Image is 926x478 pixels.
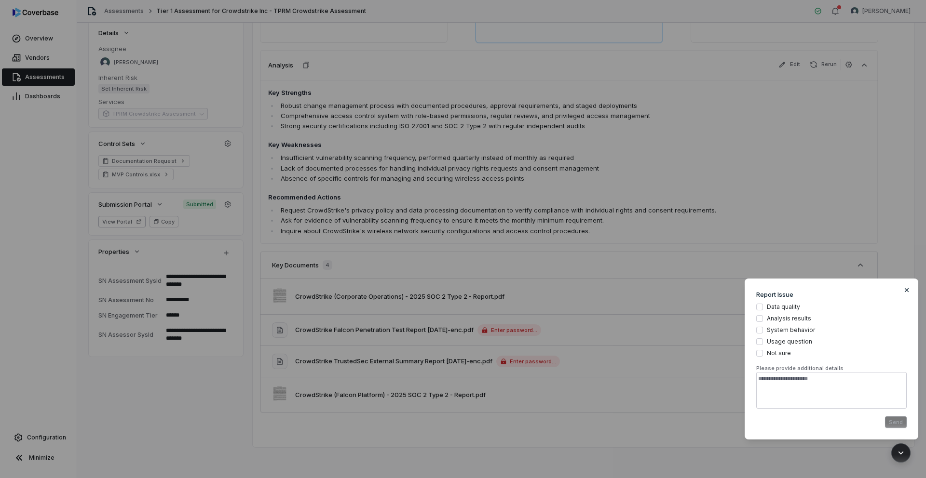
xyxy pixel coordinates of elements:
[756,304,763,310] button: Data quality
[767,303,800,311] span: Data quality
[756,350,763,357] button: Not sure
[767,315,811,322] span: Analysis results
[767,326,815,334] span: System behavior
[756,315,763,322] button: Analysis results
[756,290,907,300] h3: Report Issue
[767,338,812,345] span: Usage question
[756,338,763,345] button: Usage question
[756,327,763,333] button: System behavior
[767,349,791,357] span: Not sure
[756,365,907,372] span: Please provide additional details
